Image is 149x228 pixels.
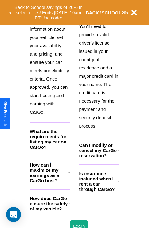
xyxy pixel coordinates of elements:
[79,143,117,158] h3: Can I modify or cancel my CarGo reservation?
[6,207,21,222] div: Open Intercom Messenger
[79,22,120,130] p: You'll need to provide a valid driver's license issued in your country of residence and a major c...
[30,129,68,150] h3: What are the requirements for listing my car on CarGo?
[79,171,118,192] h3: Is insurance included when I rent a car through CarGo?
[86,10,127,15] b: BACK2SCHOOL20
[3,101,7,126] div: Give Feedback
[30,196,68,211] h3: How does CarGo ensure the safety of my vehicle?
[11,3,86,22] button: Back to School savings of 20% in select cities! Ends [DATE] 10am PT.Use code:
[30,162,68,183] h3: How can I maximize my earnings as a CarGo host?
